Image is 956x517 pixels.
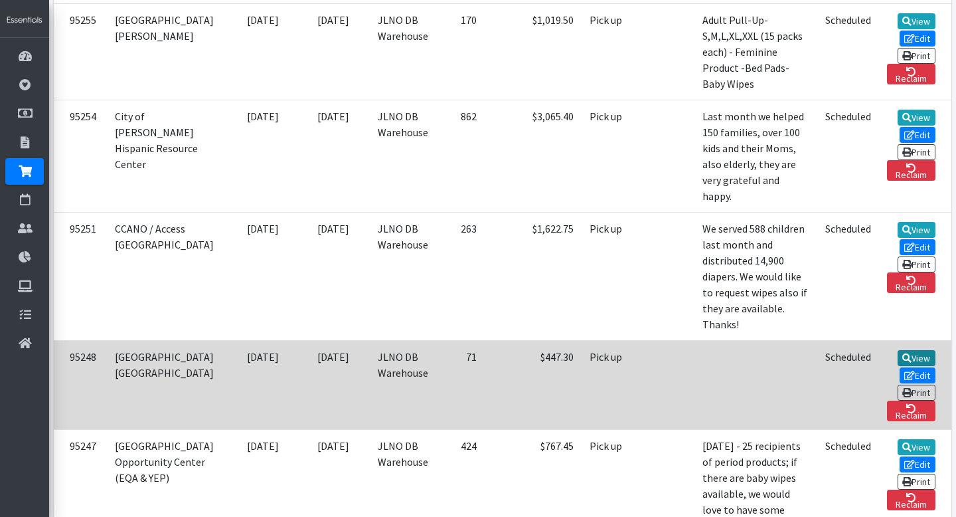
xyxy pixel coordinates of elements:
[370,340,436,429] td: JLNO DB Warehouse
[898,13,935,29] a: View
[296,212,370,340] td: [DATE]
[900,127,935,143] a: Edit
[900,239,935,255] a: Edit
[436,100,485,212] td: 862
[370,100,436,212] td: JLNO DB Warehouse
[582,3,637,100] td: Pick up
[436,340,485,429] td: 71
[436,212,485,340] td: 263
[898,439,935,455] a: View
[485,340,582,429] td: $447.30
[107,212,230,340] td: CCANO / Access [GEOGRAPHIC_DATA]
[900,457,935,472] a: Edit
[694,3,817,100] td: Adult Pull-Up- S,M,L,XL,XXL (15 packs each) - Feminine Product -Bed Pads- Baby Wipes
[296,340,370,429] td: [DATE]
[898,257,935,272] a: Print
[485,100,582,212] td: $3,065.40
[898,144,935,160] a: Print
[694,212,817,340] td: We served 588 children last month and distributed 14,900 diapers. We would like to request wipes ...
[898,385,935,401] a: Print
[887,272,935,293] a: Reclaim
[370,3,436,100] td: JLNO DB Warehouse
[436,3,485,100] td: 170
[887,64,935,84] a: Reclaim
[817,3,879,100] td: Scheduled
[887,490,935,510] a: Reclaim
[582,100,637,212] td: Pick up
[54,212,107,340] td: 95251
[296,3,370,100] td: [DATE]
[107,3,230,100] td: [GEOGRAPHIC_DATA][PERSON_NAME]
[898,222,935,238] a: View
[898,474,935,490] a: Print
[107,340,230,429] td: [GEOGRAPHIC_DATA] [GEOGRAPHIC_DATA]
[230,100,296,212] td: [DATE]
[898,48,935,64] a: Print
[54,340,107,429] td: 95248
[230,3,296,100] td: [DATE]
[900,31,935,47] a: Edit
[817,340,879,429] td: Scheduled
[370,212,436,340] td: JLNO DB Warehouse
[582,340,637,429] td: Pick up
[485,3,582,100] td: $1,019.50
[817,212,879,340] td: Scheduled
[485,212,582,340] td: $1,622.75
[54,3,107,100] td: 95255
[817,100,879,212] td: Scheduled
[887,160,935,181] a: Reclaim
[694,100,817,212] td: Last month we helped 150 families, over 100 kids and their Moms, also elderly, they are very grat...
[582,212,637,340] td: Pick up
[900,367,935,383] a: Edit
[107,100,230,212] td: City of [PERSON_NAME] Hispanic Resource Center
[5,15,44,26] img: HumanEssentials
[898,110,935,126] a: View
[54,100,107,212] td: 95254
[898,350,935,366] a: View
[230,212,296,340] td: [DATE]
[230,340,296,429] td: [DATE]
[887,401,935,421] a: Reclaim
[296,100,370,212] td: [DATE]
